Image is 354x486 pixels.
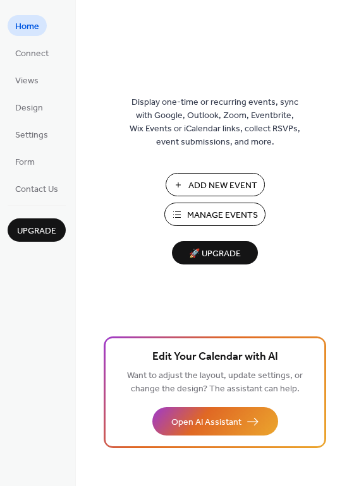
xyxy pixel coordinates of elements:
[180,246,250,263] span: 🚀 Upgrade
[187,209,258,222] span: Manage Events
[166,173,265,196] button: Add New Event
[15,183,58,196] span: Contact Us
[164,203,265,226] button: Manage Events
[127,367,303,398] span: Want to adjust the layout, update settings, or change the design? The assistant can help.
[15,156,35,169] span: Form
[15,74,39,88] span: Views
[152,407,278,436] button: Open AI Assistant
[8,15,47,36] a: Home
[8,42,56,63] a: Connect
[172,241,258,264] button: 🚀 Upgrade
[8,69,46,90] a: Views
[8,178,66,199] a: Contact Us
[188,179,257,193] span: Add New Event
[15,20,39,33] span: Home
[15,102,43,115] span: Design
[8,151,42,172] a: Form
[15,129,48,142] span: Settings
[152,348,278,366] span: Edit Your Calendar with AI
[8,218,66,242] button: Upgrade
[17,225,56,238] span: Upgrade
[130,96,300,149] span: Display one-time or recurring events, sync with Google, Outlook, Zoom, Eventbrite, Wix Events or ...
[8,97,51,117] a: Design
[8,124,56,145] a: Settings
[171,416,241,429] span: Open AI Assistant
[15,47,49,61] span: Connect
